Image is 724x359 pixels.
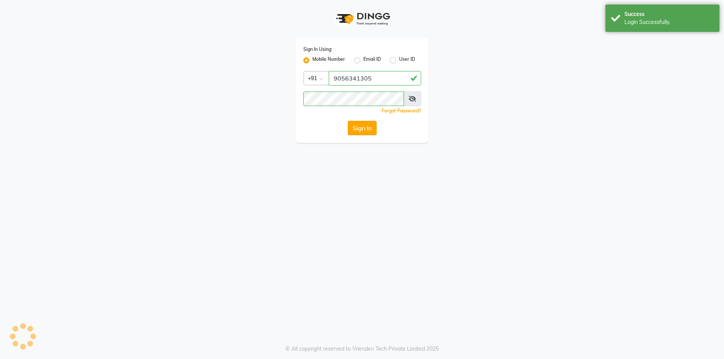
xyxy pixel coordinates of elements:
label: Email ID [363,56,381,65]
label: Sign In Using: [303,46,332,53]
label: Mobile Number [312,56,345,65]
input: Username [329,71,421,85]
div: Login Successfully. [624,18,714,26]
button: Sign In [348,121,377,135]
input: Username [303,92,404,106]
a: Forgot Password? [382,108,421,114]
img: logo1.svg [332,8,393,30]
label: User ID [399,56,415,65]
div: Success [624,10,714,18]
